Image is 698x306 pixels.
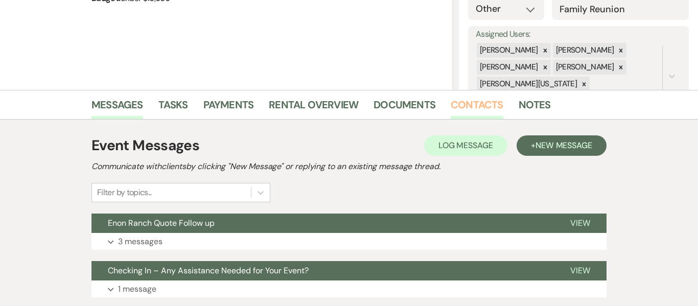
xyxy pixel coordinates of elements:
[91,261,554,280] button: Checking In – Any Assistance Needed for Your Event?
[554,261,607,280] button: View
[519,97,551,119] a: Notes
[570,265,590,276] span: View
[517,135,607,156] button: +New Message
[269,97,358,119] a: Rental Overview
[570,218,590,228] span: View
[424,135,507,156] button: Log Message
[91,280,607,298] button: 1 message
[108,218,215,228] span: Enon Ranch Quote Follow up
[91,160,607,173] h2: Communicate with clients by clicking "New Message" or replying to an existing message thread.
[477,60,540,75] div: [PERSON_NAME]
[536,140,592,151] span: New Message
[118,235,162,248] p: 3 messages
[91,97,143,119] a: Messages
[553,60,616,75] div: [PERSON_NAME]
[554,214,607,233] button: View
[91,135,199,156] h1: Event Messages
[476,27,681,42] label: Assigned Users:
[438,140,493,151] span: Log Message
[553,43,616,58] div: [PERSON_NAME]
[203,97,254,119] a: Payments
[477,43,540,58] div: [PERSON_NAME]
[477,77,578,91] div: [PERSON_NAME][US_STATE]
[91,233,607,250] button: 3 messages
[91,214,554,233] button: Enon Ranch Quote Follow up
[451,97,503,119] a: Contacts
[118,283,156,296] p: 1 message
[374,97,435,119] a: Documents
[158,97,188,119] a: Tasks
[108,265,309,276] span: Checking In – Any Assistance Needed for Your Event?
[97,186,152,199] div: Filter by topics...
